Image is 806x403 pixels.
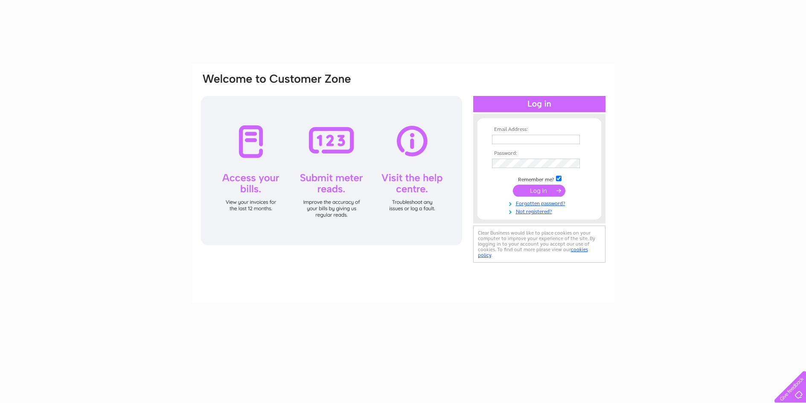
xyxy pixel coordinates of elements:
[490,127,589,133] th: Email Address:
[473,226,605,263] div: Clear Business would like to place cookies on your computer to improve your experience of the sit...
[492,207,589,215] a: Not registered?
[490,174,589,183] td: Remember me?
[478,246,588,258] a: cookies policy
[490,151,589,157] th: Password:
[513,185,565,197] input: Submit
[492,199,589,207] a: Forgotten password?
